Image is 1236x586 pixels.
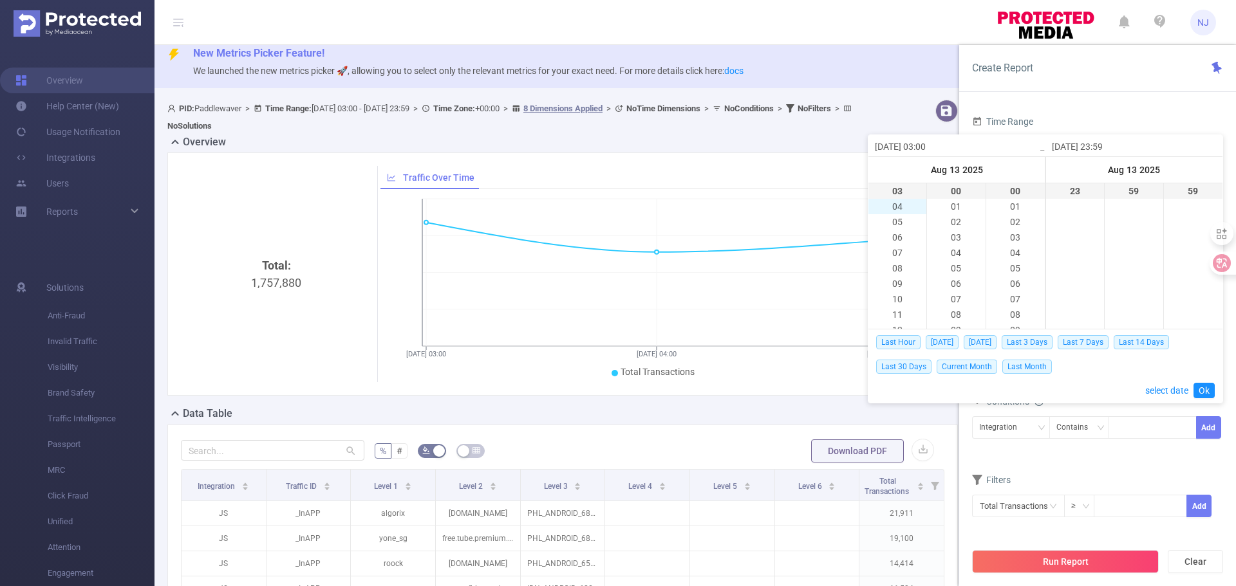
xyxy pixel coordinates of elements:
li: 06 [868,230,926,245]
i: icon: caret-down [489,485,496,489]
li: 11 [868,307,926,322]
span: Invalid Traffic [48,329,154,354]
i: icon: down [1082,502,1090,511]
li: 00 [986,183,1045,199]
b: No Time Dimensions [626,104,700,113]
span: % [380,446,386,456]
li: 01 [986,199,1045,214]
span: Paddlewaver [DATE] 03:00 - [DATE] 23:59 +00:00 [167,104,855,131]
li: 07 [986,291,1045,307]
tspan: [DATE] 05:00 [867,350,907,358]
p: _InAPP [267,501,351,526]
b: Time Range: [265,104,312,113]
i: icon: line-chart [387,173,396,182]
i: icon: caret-up [917,481,924,484]
p: PHL_ANDROID_6811314_1810 [521,526,605,551]
div: Sort [744,481,751,488]
div: 1,757,880 [186,257,367,473]
li: 12 [868,322,926,338]
span: Reports [46,206,78,217]
button: Run Report [972,550,1159,573]
i: icon: caret-down [242,485,249,489]
li: 03 [868,183,926,199]
i: icon: caret-down [744,485,751,489]
a: docs [724,66,744,76]
i: icon: table [473,446,480,454]
b: PID: [179,104,194,113]
li: 02 [986,214,1045,230]
b: Total: [262,259,291,272]
li: 08 [986,307,1045,322]
a: Users [15,170,69,196]
p: _InAPP [267,526,351,551]
a: Integrations [15,145,95,170]
h2: Overview [183,134,226,150]
div: Sort [323,481,331,488]
i: icon: caret-down [917,485,924,489]
button: Download PDF [811,439,904,462]
li: 01 [927,199,985,214]
a: Usage Notification [15,119,120,145]
li: 04 [986,245,1045,261]
li: 08 [868,261,926,276]
tspan: [DATE] 04:00 [637,350,677,358]
p: free.tube.premium.advanced.tuber [436,526,520,551]
div: Sort [828,481,836,488]
p: 14,414 [859,551,944,576]
li: 09 [927,322,985,338]
span: Last 3 Days [1002,335,1053,349]
i: icon: caret-up [405,481,412,484]
div: Integration [979,417,1026,438]
p: JS [182,501,266,526]
span: Level 1 [374,482,400,491]
div: Sort [241,481,249,488]
li: 03 [986,230,1045,245]
span: Total Transactions [621,367,695,377]
span: Solutions [46,275,84,300]
li: 05 [868,214,926,230]
span: We launched the new metrics picker 🚀, allowing you to select only the relevant metrics for your e... [193,66,744,76]
div: Sort [489,481,497,488]
li: 08 [927,307,985,322]
i: icon: caret-down [574,485,581,489]
li: 06 [927,276,985,291]
span: Unified [48,509,154,535]
span: Last 7 Days [1058,335,1109,349]
p: roock [351,551,435,576]
a: Help Center (New) [15,93,119,119]
li: 03 [927,230,985,245]
input: End date [1052,139,1216,154]
li: 09 [986,322,1045,338]
i: icon: caret-down [323,485,330,489]
span: > [241,104,254,113]
i: icon: bg-colors [422,446,430,454]
li: 59 [1164,183,1222,199]
tspan: [DATE] 03:00 [406,350,446,358]
span: > [409,104,422,113]
span: [DATE] [964,335,997,349]
a: Overview [15,68,83,93]
span: Current Month [937,360,997,374]
span: Level 2 [459,482,485,491]
span: Traffic Intelligence [48,406,154,432]
span: Total Transactions [865,477,911,496]
div: Sort [404,481,412,488]
p: JS [182,551,266,576]
img: Protected Media [14,10,141,37]
p: PHL_ANDROID_6540727_1549 [521,551,605,576]
a: select date [1145,378,1188,403]
i: icon: caret-up [659,481,666,484]
h2: Data Table [183,406,232,421]
li: 23 [1046,183,1104,199]
span: Level 4 [628,482,654,491]
span: > [774,104,786,113]
div: Contains [1056,417,1097,438]
b: No Conditions [724,104,774,113]
div: Sort [574,481,581,488]
p: PHL_ANDROID_6840734_2495 [521,501,605,526]
div: Sort [917,481,924,488]
div: Sort [659,481,666,488]
span: Level 3 [544,482,570,491]
li: 06 [986,276,1045,291]
span: [DATE] [926,335,959,349]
